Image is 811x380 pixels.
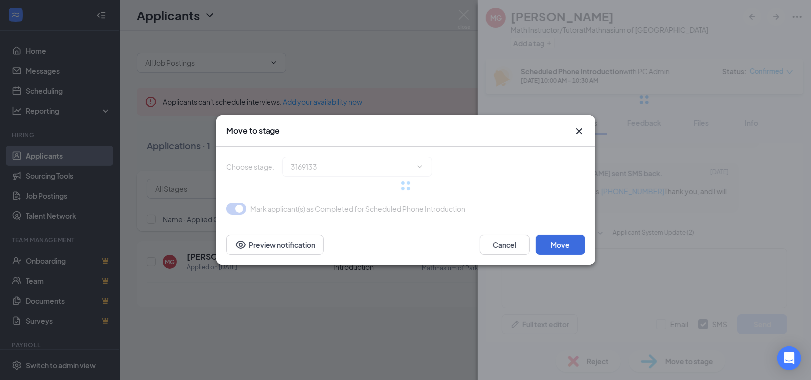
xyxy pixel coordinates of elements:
[536,235,585,255] button: Move
[226,235,324,255] button: Preview notificationEye
[573,125,585,137] button: Close
[573,125,585,137] svg: Cross
[480,235,530,255] button: Cancel
[777,346,801,370] div: Open Intercom Messenger
[226,125,280,136] h3: Move to stage
[235,239,247,251] svg: Eye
